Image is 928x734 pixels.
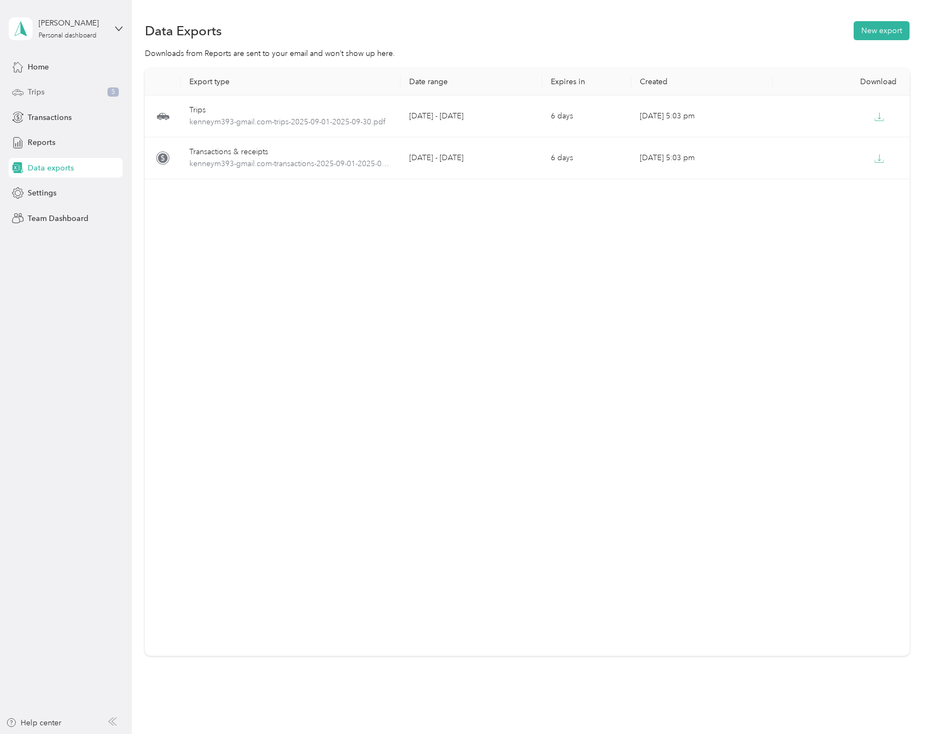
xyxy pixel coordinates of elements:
button: Help center [6,717,61,729]
th: Date range [401,68,542,96]
span: Data exports [28,162,74,174]
span: Team Dashboard [28,213,88,224]
iframe: Everlance-gr Chat Button Frame [867,673,928,734]
span: 5 [107,87,119,97]
span: kenneym393-gmail.com-transactions-2025-09-01-2025-09-30.pdf [189,158,392,170]
td: [DATE] - [DATE] [401,96,542,137]
div: [PERSON_NAME] [39,17,106,29]
span: kenneym393-gmail.com-trips-2025-09-01-2025-09-30.pdf [189,116,392,128]
td: 6 days [542,96,631,137]
th: Created [631,68,773,96]
button: New export [854,21,910,40]
div: Downloads from Reports are sent to your email and won’t show up here. [145,48,909,59]
div: Personal dashboard [39,33,97,39]
td: [DATE] 5:03 pm [631,96,773,137]
h1: Data Exports [145,25,222,36]
td: [DATE] 5:03 pm [631,137,773,179]
div: Download [781,77,906,86]
th: Expires in [542,68,631,96]
span: Trips [28,86,45,98]
span: Reports [28,137,55,148]
div: Transactions & receipts [189,146,392,158]
th: Export type [181,68,401,96]
span: Home [28,61,49,73]
td: [DATE] - [DATE] [401,137,542,179]
span: Settings [28,187,56,199]
div: Trips [189,104,392,116]
span: Transactions [28,112,72,123]
td: 6 days [542,137,631,179]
